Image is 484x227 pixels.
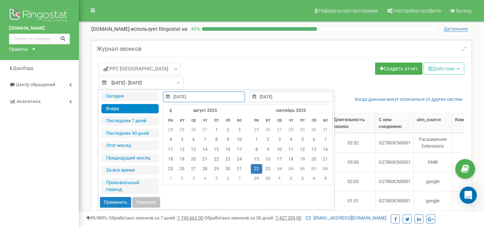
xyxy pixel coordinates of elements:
li: Предыдущий меcяц [101,153,159,163]
a: Когда данные могут отличаться от других систем [355,96,463,103]
div: Open Intercom Messenger [460,187,477,204]
td: google [414,172,452,191]
td: 9 [222,135,234,144]
td: 22 [211,154,222,164]
td: 3 [297,174,308,183]
th: чт [285,115,297,125]
td: 2 [262,135,274,144]
td: 31 [199,125,211,135]
td: 16 [222,145,234,154]
span: Реферальная программа [318,8,378,14]
td: 29 [211,164,222,174]
td: 17 [274,154,285,164]
td: 4 [165,135,176,144]
td: 1 [274,174,285,183]
td: 28 [320,164,331,174]
td: 24 [274,164,285,174]
td: 20 [188,154,199,164]
span: Обработано звонков за 30 дней : [204,215,301,221]
td: 28 [285,125,297,135]
td: 4 [199,174,211,183]
span: использует Ringostat на [131,26,187,32]
td: 5 [297,135,308,144]
span: Центр обращений [16,82,56,87]
th: сентябрь 2025 [262,106,320,115]
a: Создать отчет [375,63,422,75]
h5: Журнал звонков [97,46,142,52]
th: сб [222,115,234,125]
u: 1 745 662,00 [177,215,203,221]
td: 30 [262,174,274,183]
td: 30 [308,125,320,135]
td: 29 [176,125,188,135]
td: 23 [262,164,274,174]
td: 28 [165,125,176,135]
td: 31 [320,125,331,135]
td: 12 [176,145,188,154]
button: Применить [100,197,131,208]
th: пн [165,115,176,125]
td: 02:32 [331,133,376,152]
th: чт [199,115,211,125]
td: 30 [222,164,234,174]
td: 5 [211,174,222,183]
input: Поиск по номеру [9,34,70,44]
td: 16 [262,154,274,164]
td: 8 [251,145,262,154]
td: G27803CN0001 [376,191,414,211]
td: 19 [176,154,188,164]
td: 13 [188,145,199,154]
td: 26 [176,164,188,174]
td: 19 [297,154,308,164]
td: 14 [199,145,211,154]
td: 27 [188,164,199,174]
span: Дашборд [13,65,33,71]
th: вс [234,115,245,125]
td: 26 [262,125,274,135]
td: google [414,191,452,211]
th: ср [274,115,285,125]
th: август 2025 [176,106,234,115]
th: вт [262,115,274,125]
td: 27 [274,125,285,135]
td: 6 [188,135,199,144]
span: PPC [GEOGRAPHIC_DATA] [103,65,168,72]
td: 29 [251,174,262,183]
th: Длительность звонка [331,114,376,133]
span: Аналитика [16,99,40,104]
td: 24 [234,154,245,164]
span: Обработано звонков за 7 дней : [109,215,203,221]
td: 10 [274,145,285,154]
td: 8 [211,135,222,144]
td: 7 [320,135,331,144]
td: 5 [320,174,331,183]
td: 31 [234,164,245,174]
td: Расширение Extensions [414,133,452,152]
th: вт [176,115,188,125]
li: Вчера [101,104,159,114]
td: 12 [297,145,308,154]
td: 3 [188,174,199,183]
td: 6 [222,174,234,183]
p: 49 % [187,25,202,33]
td: G27803CN0001 [376,172,414,191]
td: 3 [234,125,245,135]
th: пн [251,115,262,125]
td: 05:35 [331,152,376,172]
td: 7 [199,135,211,144]
u: 7 427 293,00 [275,215,301,221]
th: вс [320,115,331,125]
td: 2 [222,125,234,135]
th: пт [297,115,308,125]
td: 29 [297,125,308,135]
td: 4 [285,135,297,144]
td: 26 [297,164,308,174]
span: 99,989% [86,215,107,221]
div: Проекты [9,46,28,53]
li: Последние 30 дней [101,129,159,138]
td: GMB [414,152,452,172]
td: 3 [274,135,285,144]
td: 17 [234,145,245,154]
img: Ringostat logo [9,7,70,25]
td: G27803CN0001 [376,152,414,172]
